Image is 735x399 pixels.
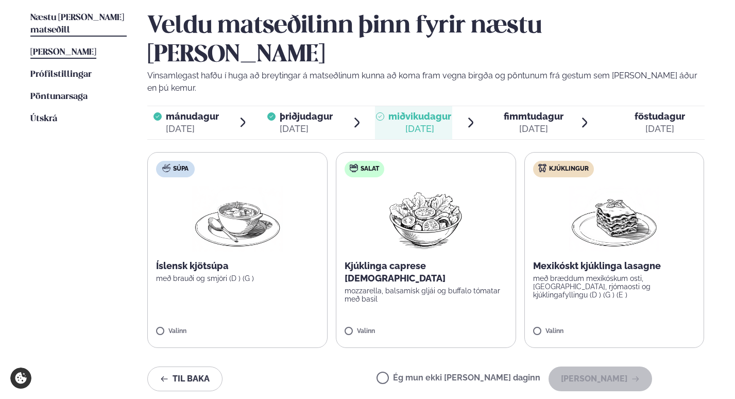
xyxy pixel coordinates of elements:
[361,165,379,173] span: Salat
[533,260,696,272] p: Mexikóskt kjúklinga lasagne
[504,123,563,135] div: [DATE]
[380,186,471,252] img: Salad.png
[549,367,652,391] button: [PERSON_NAME]
[533,274,696,299] p: með bræddum mexíkóskum osti, [GEOGRAPHIC_DATA], rjómaosti og kjúklingafyllingu (D ) (G ) (E )
[147,367,223,391] button: Til baka
[549,165,589,173] span: Kjúklingur
[156,274,319,282] p: með brauði og smjöri (D ) (G )
[147,12,705,70] h2: Veldu matseðilinn þinn fyrir næstu [PERSON_NAME]
[166,111,219,122] span: mánudagur
[30,70,92,79] span: Prófílstillingar
[538,164,546,172] img: chicken.svg
[388,111,451,122] span: miðvikudagur
[156,260,319,272] p: Íslensk kjötsúpa
[30,114,57,123] span: Útskrá
[504,111,563,122] span: fimmtudagur
[635,111,685,122] span: föstudagur
[280,111,333,122] span: þriðjudagur
[162,164,170,172] img: soup.svg
[30,12,127,37] a: Næstu [PERSON_NAME] matseðill
[173,165,189,173] span: Súpa
[30,91,88,103] a: Pöntunarsaga
[388,123,451,135] div: [DATE]
[192,186,283,252] img: Soup.png
[569,186,660,252] img: Lasagna.png
[147,70,705,94] p: Vinsamlegast hafðu í huga að breytingar á matseðlinum kunna að koma fram vegna birgða og pöntunum...
[30,69,92,81] a: Prófílstillingar
[30,48,96,57] span: [PERSON_NAME]
[635,123,685,135] div: [DATE]
[350,164,358,172] img: salad.svg
[30,13,124,35] span: Næstu [PERSON_NAME] matseðill
[166,123,219,135] div: [DATE]
[30,92,88,101] span: Pöntunarsaga
[280,123,333,135] div: [DATE]
[10,368,31,389] a: Cookie settings
[345,260,507,285] p: Kjúklinga caprese [DEMOGRAPHIC_DATA]
[30,113,57,125] a: Útskrá
[345,287,507,303] p: mozzarella, balsamísk gljái og buffalo tómatar með basil
[30,46,96,59] a: [PERSON_NAME]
